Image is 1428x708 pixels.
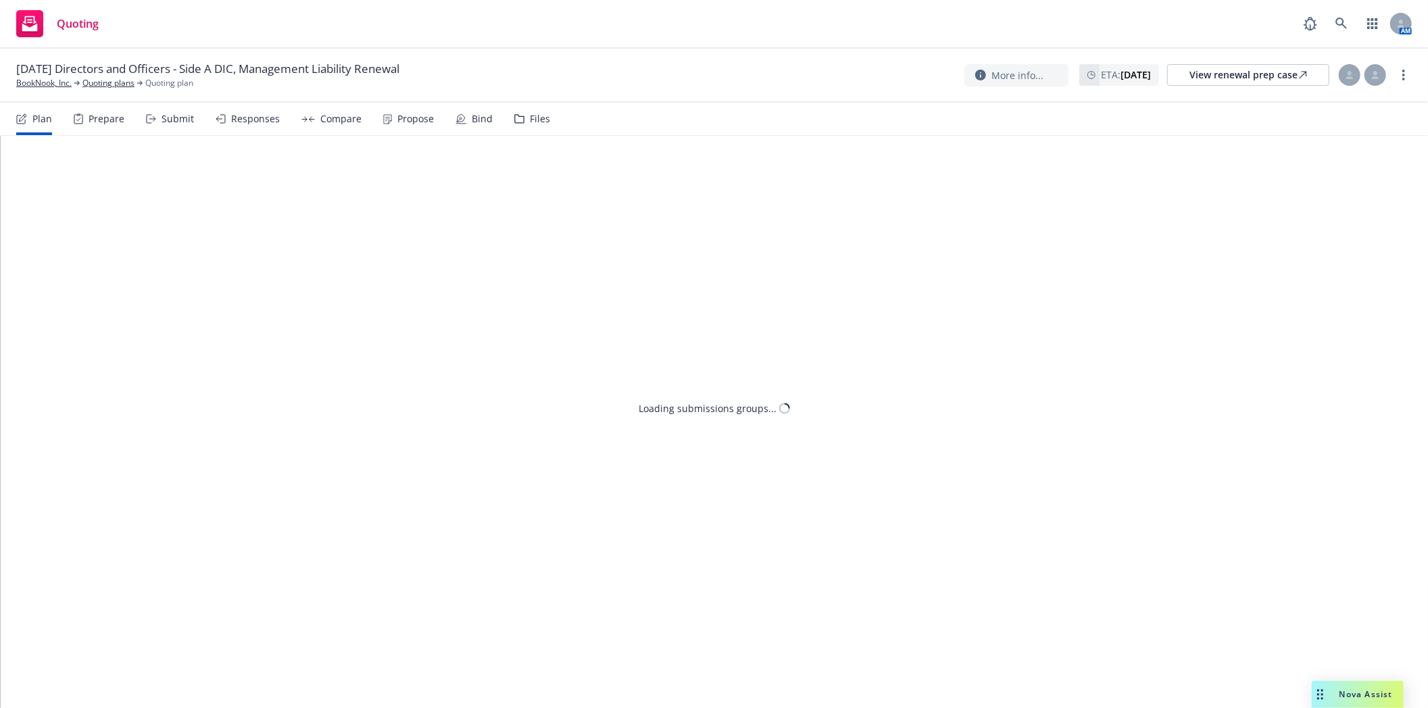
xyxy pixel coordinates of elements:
[231,113,280,124] div: Responses
[1297,10,1324,37] a: Report a Bug
[639,401,777,415] div: Loading submissions groups...
[1101,68,1151,82] span: ETA :
[530,113,550,124] div: Files
[16,61,399,77] span: [DATE] Directors and Officers - Side A DIC, Management Liability Renewal
[1396,67,1412,83] a: more
[82,77,134,89] a: Quoting plans
[1359,10,1386,37] a: Switch app
[472,113,493,124] div: Bind
[964,64,1068,86] button: More info...
[1167,64,1329,86] a: View renewal prep case
[11,5,104,43] a: Quoting
[397,113,434,124] div: Propose
[145,77,193,89] span: Quoting plan
[16,77,72,89] a: BookNook, Inc.
[1339,688,1393,700] span: Nova Assist
[320,113,362,124] div: Compare
[1121,68,1151,81] strong: [DATE]
[162,113,194,124] div: Submit
[1312,681,1404,708] button: Nova Assist
[89,113,124,124] div: Prepare
[57,18,99,29] span: Quoting
[1312,681,1329,708] div: Drag to move
[32,113,52,124] div: Plan
[1328,10,1355,37] a: Search
[991,68,1043,82] span: More info...
[1189,65,1307,85] div: View renewal prep case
